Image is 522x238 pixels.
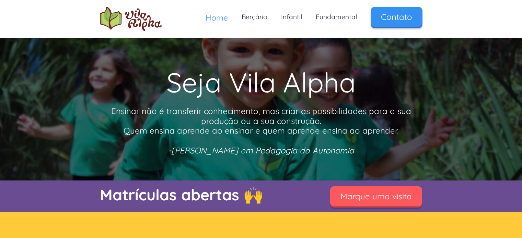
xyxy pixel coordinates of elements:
[100,184,313,205] p: Matrículas abertas 🙌
[309,7,364,27] a: Fundamental
[100,106,422,155] p: Ensinar não é transferir conhecimento, mas criar as possibilidades para a sua produção ou a sua c...
[100,7,162,31] img: logo Escola Vila Alpha
[371,7,422,27] a: Contato
[206,13,228,23] span: Home
[330,186,422,206] a: Marque uma visita
[235,7,274,27] a: Berçário
[199,7,235,28] a: Home
[100,62,422,103] h1: Seja Vila Alpha
[274,7,309,27] a: Infantil
[100,7,162,31] a: home
[168,145,354,155] em: -[PERSON_NAME] em Pedagogia da Autonomia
